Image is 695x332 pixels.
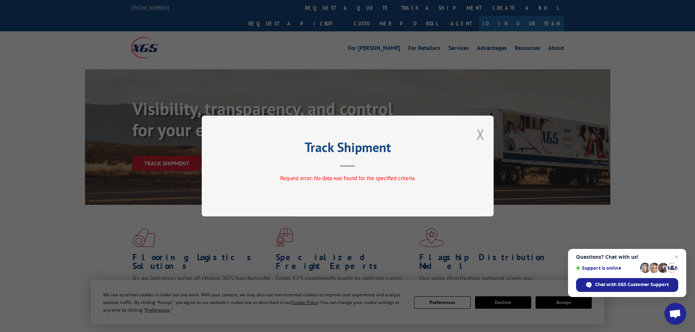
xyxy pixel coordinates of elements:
span: Request error: No data was found for the specified criteria. [280,175,415,181]
span: Support is online [576,265,637,271]
button: Close modal [476,125,484,144]
h2: Track Shipment [238,142,457,156]
span: Questions? Chat with us! [576,254,678,260]
span: Chat with XGS Customer Support [576,278,678,292]
a: Open chat [664,303,686,325]
span: Chat with XGS Customer Support [595,281,669,288]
